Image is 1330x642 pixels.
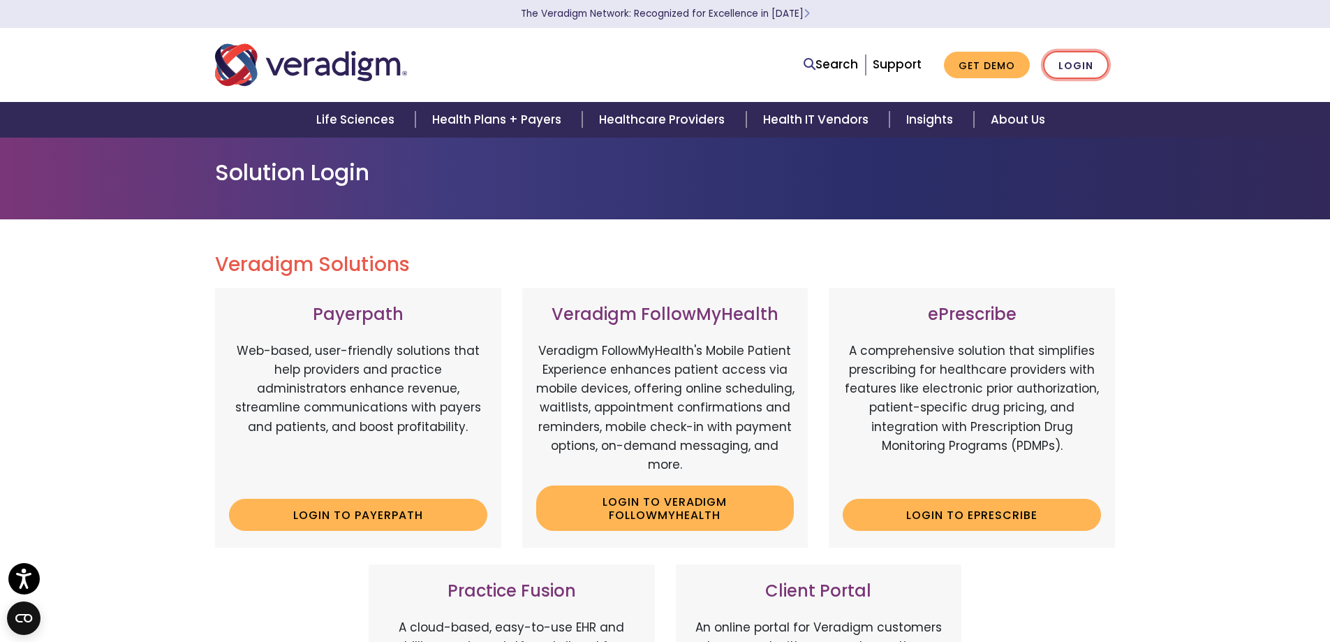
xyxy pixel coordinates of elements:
[843,305,1101,325] h3: ePrescribe
[974,102,1062,138] a: About Us
[415,102,582,138] a: Health Plans + Payers
[1043,51,1109,80] a: Login
[873,56,922,73] a: Support
[690,581,948,601] h3: Client Portal
[215,253,1116,277] h2: Veradigm Solutions
[843,342,1101,488] p: A comprehensive solution that simplifies prescribing for healthcare providers with features like ...
[804,55,858,74] a: Search
[582,102,746,138] a: Healthcare Providers
[804,7,810,20] span: Learn More
[521,7,810,20] a: The Veradigm Network: Recognized for Excellence in [DATE]Learn More
[1062,541,1313,625] iframe: Drift Chat Widget
[300,102,415,138] a: Life Sciences
[215,42,407,88] img: Veradigm logo
[944,52,1030,79] a: Get Demo
[229,499,487,531] a: Login to Payerpath
[746,102,889,138] a: Health IT Vendors
[536,342,795,474] p: Veradigm FollowMyHealth's Mobile Patient Experience enhances patient access via mobile devices, o...
[536,486,795,531] a: Login to Veradigm FollowMyHealth
[229,305,487,325] h3: Payerpath
[889,102,974,138] a: Insights
[229,342,487,488] p: Web-based, user-friendly solutions that help providers and practice administrators enhance revenu...
[843,499,1101,531] a: Login to ePrescribe
[7,601,40,635] button: Open CMP widget
[215,159,1116,186] h1: Solution Login
[383,581,641,601] h3: Practice Fusion
[536,305,795,325] h3: Veradigm FollowMyHealth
